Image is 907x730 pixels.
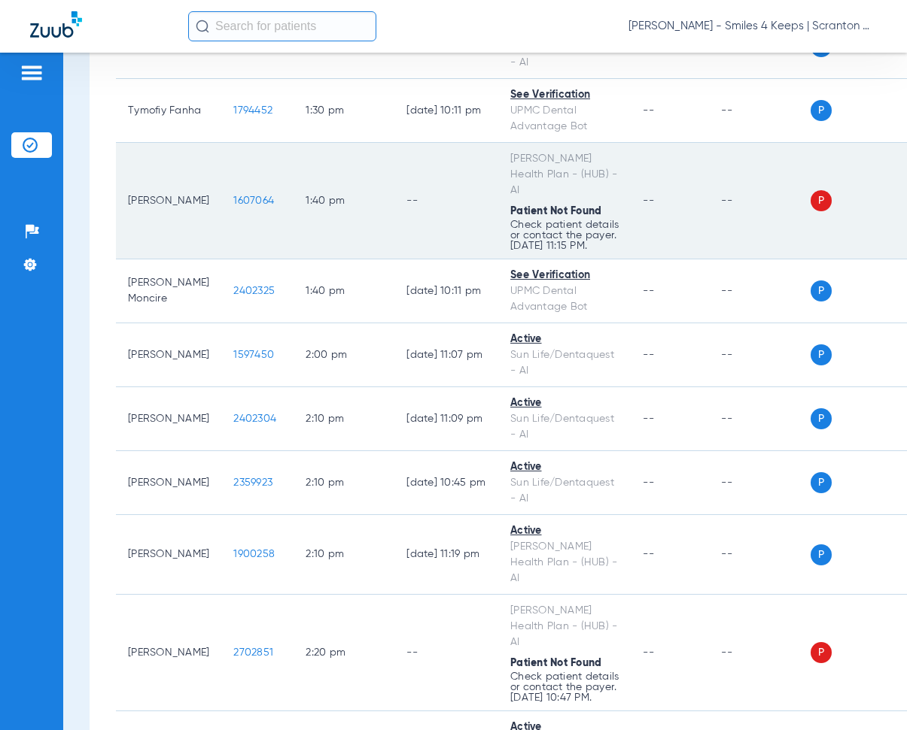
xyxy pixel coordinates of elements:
[116,259,221,323] td: [PERSON_NAME] Moncire
[294,143,394,259] td: 1:40 PM
[510,151,619,198] div: [PERSON_NAME] Health Plan - (HUB) - AI
[811,100,832,121] span: P
[233,105,272,116] span: 1794452
[510,220,619,251] p: Check patient details or contact the payer. [DATE] 11:15 PM.
[294,451,394,515] td: 2:10 PM
[510,103,619,135] div: UPMC Dental Advantage Bot
[510,395,619,411] div: Active
[233,286,275,296] span: 2402325
[394,515,498,595] td: [DATE] 11:19 PM
[643,477,654,488] span: --
[709,143,811,259] td: --
[510,206,601,217] span: Patient Not Found
[709,595,811,711] td: --
[643,105,654,116] span: --
[709,515,811,595] td: --
[629,19,877,34] span: [PERSON_NAME] - Smiles 4 Keeps | Scranton West
[811,280,832,301] span: P
[510,523,619,539] div: Active
[510,268,619,283] div: See Verification
[709,259,811,323] td: --
[116,143,221,259] td: [PERSON_NAME]
[233,549,275,559] span: 1900258
[20,64,44,82] img: hamburger-icon
[294,515,394,595] td: 2:10 PM
[510,283,619,315] div: UPMC Dental Advantage Bot
[811,472,832,493] span: P
[394,323,498,387] td: [DATE] 11:07 PM
[196,20,209,33] img: Search Icon
[233,195,274,206] span: 1607064
[116,387,221,451] td: [PERSON_NAME]
[294,259,394,323] td: 1:40 PM
[643,286,654,296] span: --
[233,350,274,360] span: 1597450
[394,451,498,515] td: [DATE] 10:45 PM
[709,451,811,515] td: --
[116,515,221,595] td: [PERSON_NAME]
[709,387,811,451] td: --
[116,79,221,143] td: Tymofiy Fanha
[811,344,832,365] span: P
[709,323,811,387] td: --
[116,323,221,387] td: [PERSON_NAME]
[116,595,221,711] td: [PERSON_NAME]
[510,459,619,475] div: Active
[394,143,498,259] td: --
[643,350,654,360] span: --
[510,347,619,379] div: Sun Life/Dentaquest - AI
[510,658,601,668] span: Patient Not Found
[30,11,82,38] img: Zuub Logo
[510,411,619,443] div: Sun Life/Dentaquest - AI
[233,413,276,424] span: 2402304
[510,87,619,103] div: See Verification
[811,190,832,211] span: P
[394,79,498,143] td: [DATE] 10:11 PM
[188,11,376,41] input: Search for patients
[294,387,394,451] td: 2:10 PM
[394,259,498,323] td: [DATE] 10:11 PM
[233,647,273,658] span: 2702851
[233,477,272,488] span: 2359923
[811,544,832,565] span: P
[811,408,832,429] span: P
[510,39,619,71] div: Sun Life/Dentaquest - AI
[510,671,619,703] p: Check patient details or contact the payer. [DATE] 10:47 PM.
[643,413,654,424] span: --
[116,451,221,515] td: [PERSON_NAME]
[294,323,394,387] td: 2:00 PM
[510,603,619,650] div: [PERSON_NAME] Health Plan - (HUB) - AI
[294,79,394,143] td: 1:30 PM
[510,539,619,586] div: [PERSON_NAME] Health Plan - (HUB) - AI
[709,79,811,143] td: --
[643,195,654,206] span: --
[811,642,832,663] span: P
[394,595,498,711] td: --
[510,475,619,507] div: Sun Life/Dentaquest - AI
[394,387,498,451] td: [DATE] 11:09 PM
[643,647,654,658] span: --
[643,549,654,559] span: --
[294,595,394,711] td: 2:20 PM
[510,332,619,347] div: Active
